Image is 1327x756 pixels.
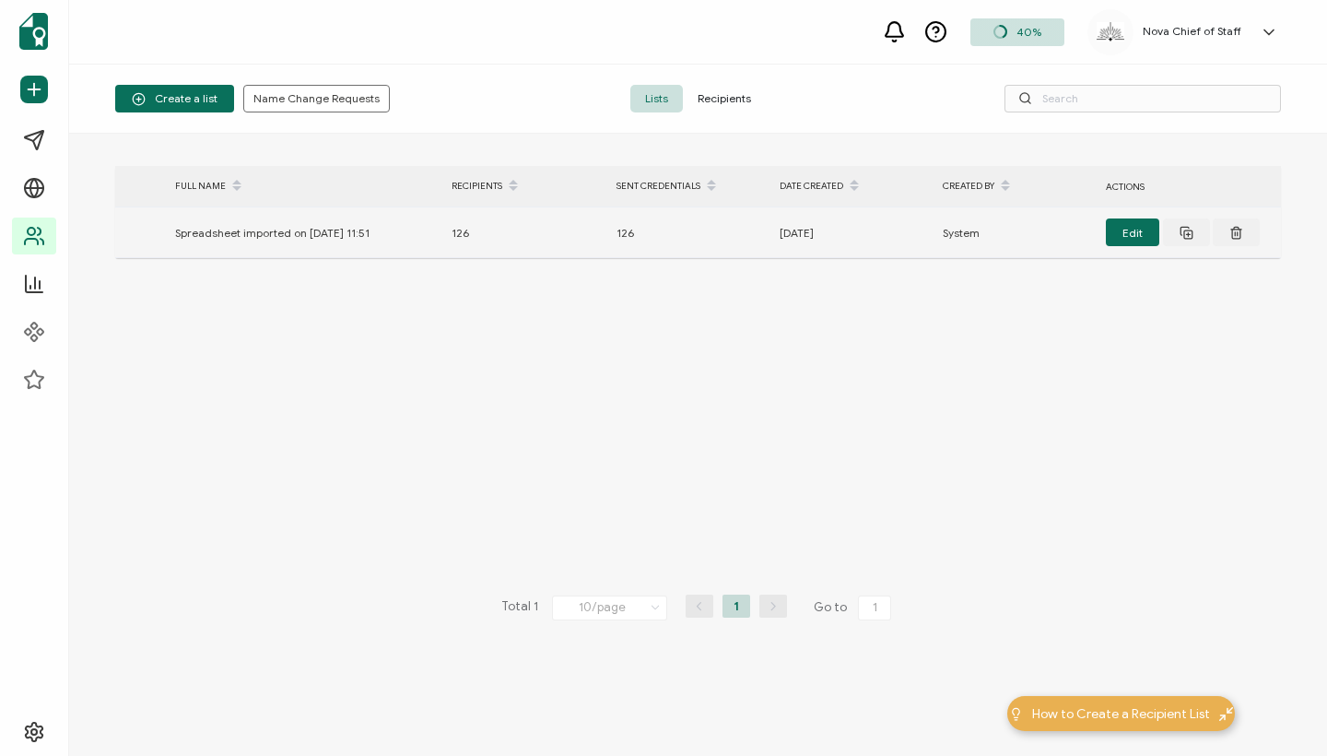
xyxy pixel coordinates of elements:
div: 126 [607,222,770,243]
span: Lists [630,85,683,112]
button: Create a list [115,85,234,112]
div: System [934,222,1097,243]
iframe: Chat Widget [1235,667,1327,756]
div: RECIPIENTS [442,171,607,202]
li: 1 [722,595,750,618]
span: Name Change Requests [253,93,380,104]
input: Search [1004,85,1281,112]
h5: Nova Chief of Staff [1143,25,1241,38]
span: Create a list [132,92,217,106]
span: Recipients [683,85,766,112]
div: FULL NAME [166,171,442,202]
div: SENT CREDENTIALS [607,171,770,202]
button: Name Change Requests [243,85,390,112]
div: CREATED BY [934,171,1097,202]
img: sertifier-logomark-colored.svg [19,13,48,50]
span: 40% [1016,25,1041,39]
div: DATE CREATED [770,171,934,202]
img: minimize-icon.svg [1219,707,1233,721]
img: f53f884a-7200-4873-80e7-5e9b12fc9e96.png [1097,22,1124,41]
div: [DATE] [770,222,934,243]
div: 126 [442,222,607,243]
span: How to Create a Recipient List [1032,704,1210,724]
div: ACTIONS [1097,176,1281,197]
div: Spreadsheet imported on [DATE] 11:51 [166,222,442,243]
span: Go to [814,595,895,620]
input: Select [552,596,667,620]
span: Total 1 [501,595,538,620]
button: Edit [1106,219,1159,246]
